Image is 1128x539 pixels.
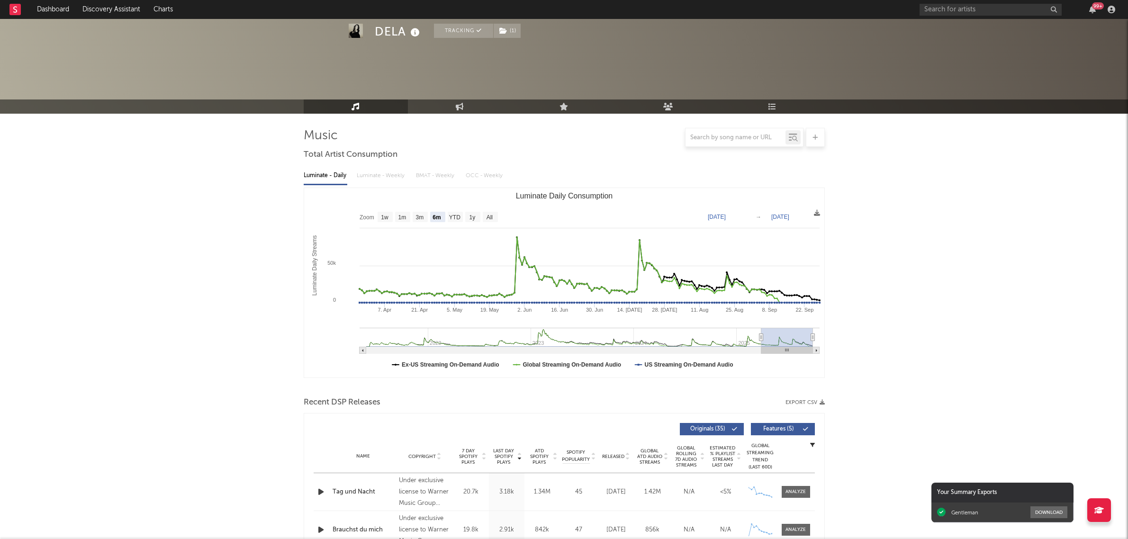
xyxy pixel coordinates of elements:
[411,307,428,313] text: 21. Apr
[746,442,775,471] div: Global Streaming Trend (Last 60D)
[469,214,475,221] text: 1y
[333,453,395,460] div: Name
[415,214,424,221] text: 3m
[710,525,741,535] div: N/A
[491,525,522,535] div: 2.91k
[378,307,391,313] text: 7. Apr
[456,525,487,535] div: 19.8k
[398,214,406,221] text: 1m
[600,525,632,535] div: [DATE]
[757,426,801,432] span: Features ( 5 )
[586,307,603,313] text: 30. Jun
[333,487,395,497] a: Tag und Nacht
[708,214,726,220] text: [DATE]
[602,454,624,459] span: Released
[617,307,642,313] text: 14. [DATE]
[637,525,668,535] div: 856k
[1092,2,1104,9] div: 99 +
[456,448,481,465] span: 7 Day Spotify Plays
[562,525,596,535] div: 47
[311,235,317,296] text: Luminate Daily Streams
[517,307,532,313] text: 2. Jun
[527,487,558,497] div: 1.34M
[762,307,777,313] text: 8. Sep
[785,400,825,405] button: Export CSV
[771,214,789,220] text: [DATE]
[931,483,1074,503] div: Your Summary Exports
[710,445,736,468] span: Estimated % Playlist Streams Last Day
[456,487,487,497] div: 20.7k
[710,487,741,497] div: <5%
[491,487,522,497] div: 3.18k
[375,24,422,39] div: DELA
[756,214,761,220] text: →
[562,449,590,463] span: Spotify Popularity
[360,214,374,221] text: Zoom
[494,24,521,38] button: (1)
[637,487,668,497] div: 1.42M
[486,214,492,221] text: All
[551,307,568,313] text: 16. Jun
[1089,6,1096,13] button: 99+
[327,260,336,266] text: 50k
[673,525,705,535] div: N/A
[304,188,824,377] svg: Luminate Daily Consumption
[402,361,499,368] text: Ex-US Streaming On-Demand Audio
[1030,506,1067,518] button: Download
[381,214,388,221] text: 1w
[725,307,743,313] text: 25. Aug
[920,4,1062,16] input: Search for artists
[399,475,451,509] div: Under exclusive license to Warner Music Group Germany Holding GmbH,, © 2025 DELA
[515,192,613,200] text: Luminate Daily Consumption
[408,454,436,459] span: Copyright
[600,487,632,497] div: [DATE]
[637,448,663,465] span: Global ATD Audio Streams
[449,214,460,221] text: YTD
[491,448,516,465] span: Last Day Spotify Plays
[304,397,380,408] span: Recent DSP Releases
[493,24,521,38] span: ( 1 )
[795,307,813,313] text: 22. Sep
[691,307,708,313] text: 11. Aug
[644,361,733,368] text: US Streaming On-Demand Audio
[673,445,699,468] span: Global Rolling 7D Audio Streams
[527,525,558,535] div: 842k
[686,134,785,142] input: Search by song name or URL
[523,361,621,368] text: Global Streaming On-Demand Audio
[480,307,499,313] text: 19. May
[304,168,347,184] div: Luminate - Daily
[673,487,705,497] div: N/A
[680,423,744,435] button: Originals(35)
[434,24,493,38] button: Tracking
[951,509,978,516] div: Gentleman
[562,487,596,497] div: 45
[433,214,441,221] text: 6m
[447,307,463,313] text: 5. May
[652,307,677,313] text: 28. [DATE]
[333,525,395,535] a: Brauchst du mich
[304,149,397,161] span: Total Artist Consumption
[333,297,335,303] text: 0
[527,448,552,465] span: ATD Spotify Plays
[686,426,730,432] span: Originals ( 35 )
[751,423,815,435] button: Features(5)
